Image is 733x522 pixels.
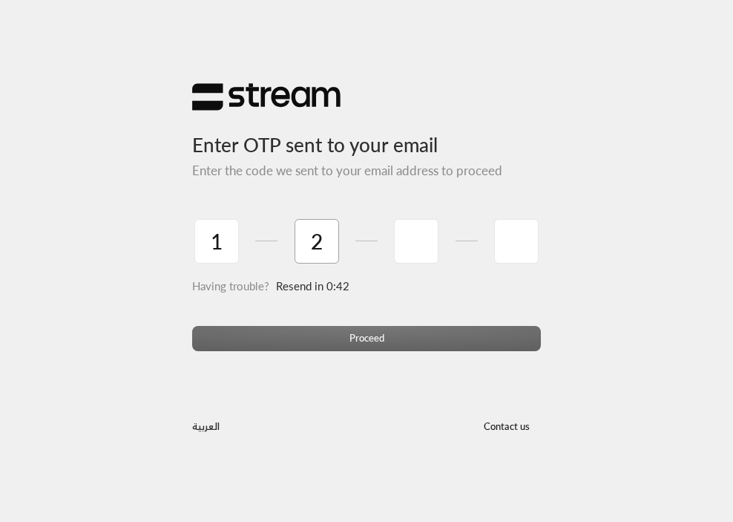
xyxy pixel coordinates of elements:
[276,279,349,293] span: Resend in 0:42
[192,414,220,440] a: العربية
[192,163,541,178] h5: Enter the code we sent to your email address to proceed
[473,420,541,432] a: Contact us
[192,82,341,111] img: Stream Logo
[192,279,269,293] span: Having trouble?
[473,414,541,440] button: Contact us
[192,111,541,157] h3: Enter OTP sent to your email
